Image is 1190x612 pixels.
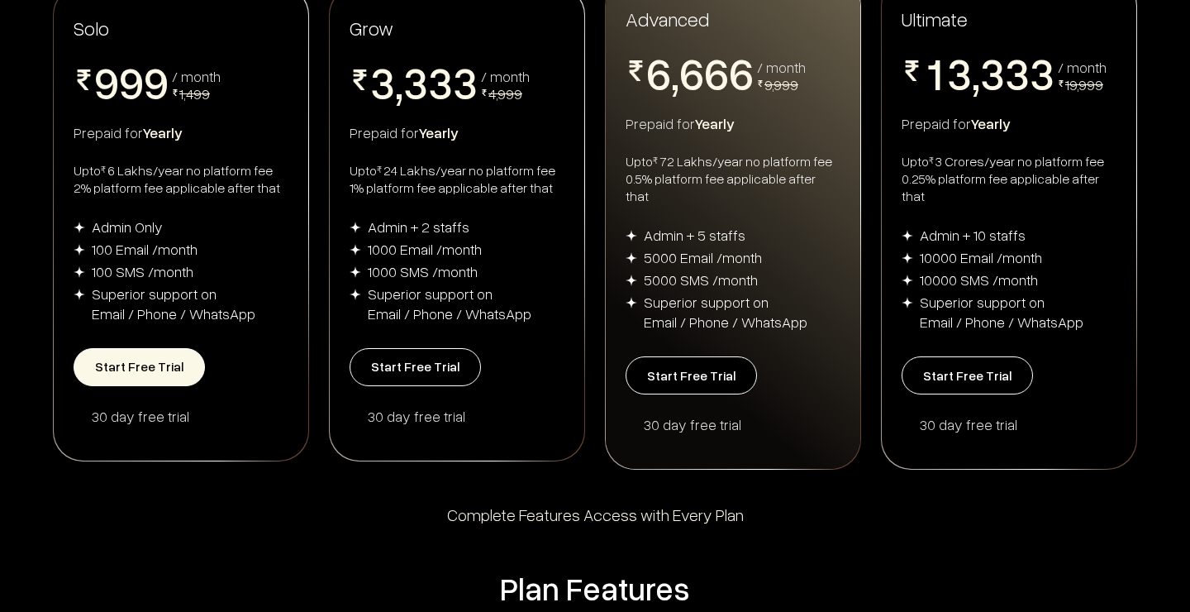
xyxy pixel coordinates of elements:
[704,95,729,140] span: 7
[350,348,481,386] button: Start Free Trial
[902,252,913,264] img: img
[350,244,361,256] img: img
[757,80,764,87] img: pricing-rupee
[453,104,478,149] span: 4
[920,247,1042,267] div: 10000 Email /month
[1065,75,1103,93] span: 19,999
[74,266,85,278] img: img
[644,247,762,267] div: 5000 Email /month
[350,16,393,40] span: Grow
[74,348,205,386] button: Start Free Trial
[92,217,163,237] div: Admin Only
[74,289,85,300] img: img
[757,60,806,74] div: / month
[671,50,679,100] span: ,
[403,60,428,104] span: 3
[179,84,210,103] span: 1,499
[92,284,255,323] div: Superior support on Email / Phone / WhatsApp
[902,297,913,308] img: img
[929,154,934,166] sup: ₹
[920,292,1083,332] div: Superior support on Email / Phone / WhatsApp
[902,113,1116,133] div: Prepaid for
[481,69,530,84] div: / month
[368,239,482,259] div: 1000 Email /month
[74,16,109,40] span: Solo
[902,356,1033,394] button: Start Free Trial
[1030,50,1054,95] span: 3
[1058,80,1064,87] img: pricing-rupee
[980,50,1005,95] span: 3
[74,69,94,90] img: pricing-rupee
[902,6,968,31] span: Ultimate
[370,104,395,149] span: 4
[368,217,469,237] div: Admin + 2 staffs
[453,60,478,104] span: 3
[172,69,221,84] div: / month
[626,153,840,205] div: Upto 72 Lakhs/year no platform fee 0.5% platform fee applicable after that
[644,292,807,332] div: Superior support on Email / Phone / WhatsApp
[646,50,671,95] span: 6
[902,153,1116,205] div: Upto 3 Crores/year no platform fee 0.25% platform fee applicable after that
[626,252,637,264] img: img
[626,113,840,133] div: Prepaid for
[764,75,798,93] span: 9,999
[368,284,531,323] div: Superior support on Email / Phone / WhatsApp
[428,104,453,149] span: 4
[653,154,658,166] sup: ₹
[679,50,704,95] span: 6
[74,162,288,197] div: Upto 6 Lakhs/year no platform fee 2% platform fee applicable after that
[920,414,1116,434] div: 30 day free trial
[971,114,1011,132] span: Yearly
[729,95,754,140] span: 7
[172,89,178,96] img: pricing-rupee
[74,222,85,233] img: img
[646,95,671,140] span: 7
[350,69,370,90] img: pricing-rupee
[488,84,522,103] span: 4,999
[481,89,488,96] img: pricing-rupee
[972,50,980,100] span: ,
[101,163,106,175] sup: ₹
[947,50,972,95] span: 3
[74,122,288,142] div: Prepaid for
[350,162,564,197] div: Upto 24 Lakhs/year no platform fee 1% platform fee applicable after that
[1030,95,1054,140] span: 4
[395,60,403,109] span: ,
[695,114,735,132] span: Yearly
[1058,60,1107,74] div: / month
[902,60,922,81] img: pricing-rupee
[403,104,428,149] span: 4
[644,414,840,434] div: 30 day free trial
[626,275,637,286] img: img
[144,60,169,104] span: 9
[94,60,119,104] span: 9
[428,60,453,104] span: 3
[119,60,144,104] span: 9
[626,297,637,308] img: img
[350,266,361,278] img: img
[92,406,288,426] div: 30 day free trial
[980,95,1005,140] span: 4
[1005,95,1030,140] span: 4
[377,163,382,175] sup: ₹
[902,230,913,241] img: img
[74,244,85,256] img: img
[679,95,704,140] span: 7
[368,406,564,426] div: 30 day free trial
[902,275,913,286] img: img
[92,261,193,281] div: 100 SMS /month
[626,356,757,394] button: Start Free Trial
[92,239,198,259] div: 100 Email /month
[704,50,729,95] span: 6
[370,60,395,104] span: 3
[922,95,947,140] span: 2
[1005,50,1030,95] span: 3
[626,6,709,31] span: Advanced
[920,270,1038,289] div: 10000 SMS /month
[59,568,1130,609] div: Plan Features
[626,60,646,81] img: pricing-rupee
[350,289,361,300] img: img
[368,261,478,281] div: 1000 SMS /month
[419,123,459,141] span: Yearly
[626,230,637,241] img: img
